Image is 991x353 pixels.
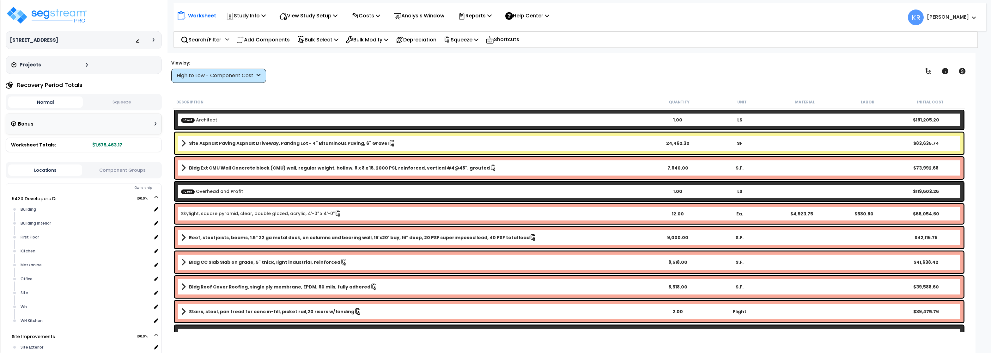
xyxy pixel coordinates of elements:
small: Description [176,100,204,105]
div: 2.00 [647,308,709,315]
p: Add Components [236,35,290,44]
div: Wh [19,303,151,311]
p: Bulk Modify [346,35,388,44]
span: ICost [181,189,195,194]
span: 100.0% [137,195,153,202]
div: $580.80 [833,211,895,217]
div: First Floor [19,233,151,241]
div: 8,518.00 [647,284,709,290]
p: Squeeze [444,35,478,44]
p: Depreciation [396,35,436,44]
div: Mezzanine [19,261,151,269]
small: Labor [861,100,874,105]
div: High to Low - Component Cost [177,72,255,79]
div: $39,588.60 [895,284,957,290]
div: $4,923.75 [771,211,833,217]
div: S.F. [709,234,771,241]
div: $39,475.76 [895,308,957,315]
p: Analysis Window [394,11,444,20]
a: Architect [181,117,217,123]
div: 8,518.00 [647,259,709,265]
div: Office [19,275,151,283]
button: Squeeze [84,97,159,108]
p: Bulk Select [297,35,338,44]
p: Search/Filter [181,35,221,44]
div: LS [709,188,771,195]
a: Site Improvements 100.0% [12,333,55,340]
span: 100.0% [137,333,153,340]
div: Flight [709,308,771,315]
a: Skylight, square pyramid, clear, double glazed, acrylic, 4'-0" x 4'-0" [181,210,342,217]
small: Initial Cost [917,100,944,105]
div: $83,635.74 [895,140,957,146]
p: Study Info [226,11,266,20]
div: Shortcuts [482,32,523,47]
div: View by: [171,60,266,66]
button: Normal [8,96,83,108]
div: $41,638.42 [895,259,957,265]
b: Bldg Ext CMU Wall Concrete block (CMU) wall, regular weight, hollow, 8 x 8 x 16, 2000 PSI, reinfo... [189,165,490,171]
b: Bldg CC Slab Slab on grade, 5" thick, light industrial, reinforced [189,259,340,265]
h3: Projects [20,62,41,68]
b: Site Asphalt Paving Asphalt Driveway, Parking Lot - 4" Bituminous Paving, 6" Gravel [189,140,389,146]
div: Building Interior [19,220,151,227]
b: Bldg Roof Cover Roofing, single ply membrane, EPDM, 60 mils, fully adhered [189,284,370,290]
div: S.F. [709,259,771,265]
div: $191,205.20 [895,117,957,123]
small: Quantity [669,100,690,105]
b: Roof, steel joists, beams, 1.5" 22 ga metal deck, on columns and bearing wall, 15'x20' bay, 16" d... [189,234,530,241]
a: 9420 Developers Dr 100.0% [12,195,57,202]
div: SF [709,140,771,146]
div: 1.00 [647,188,709,195]
div: Depreciation [392,32,440,47]
div: 1.00 [647,117,709,123]
div: $73,992.68 [895,165,957,171]
div: Site [19,289,151,297]
div: Kitchen [19,247,151,255]
div: $59,751.63 [895,332,957,338]
a: Engineering [181,332,222,338]
small: Material [795,100,815,105]
div: 1.00 [647,332,709,338]
div: 9,000.00 [647,234,709,241]
h3: [STREET_ADDRESS] [10,37,58,43]
button: Component Groups [85,167,159,174]
b: [PERSON_NAME] [927,14,969,20]
p: Reports [458,11,492,20]
div: S.F. [709,165,771,171]
p: Worksheet [188,11,216,20]
div: Add Components [233,32,293,47]
div: Building [19,206,151,213]
span: ICost [181,118,195,122]
div: 24,462.30 [647,140,709,146]
div: LS [709,117,771,123]
img: logo_pro_r.png [6,6,88,25]
p: Costs [351,11,380,20]
div: 12.00 [647,211,709,217]
div: 7,640.00 [647,165,709,171]
div: $42,116.78 [895,234,957,241]
p: Shortcuts [486,35,519,44]
p: View Study Setup [279,11,337,20]
span: KR [908,9,924,25]
div: Ownership [19,184,161,192]
div: LS [709,332,771,338]
div: S.F. [709,284,771,290]
b: 1,675,463.17 [93,142,122,148]
small: Unit [737,100,747,105]
button: Locations [8,164,82,176]
div: Ea. [709,211,771,217]
h3: Bonus [18,121,33,127]
span: Worksheet Totals: [11,142,56,148]
a: Overhead and Profit [181,188,243,195]
p: Help Center [505,11,549,20]
div: Site Exterior [19,344,151,351]
b: Stairs, steel, pan tread for conc in-fill, picket rail,20 risers w/ landing [189,308,354,315]
div: $119,503.25 [895,188,957,195]
div: $66,054.60 [895,211,957,217]
h4: Recovery Period Totals [17,82,82,88]
div: WH Kitchen [19,317,151,325]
